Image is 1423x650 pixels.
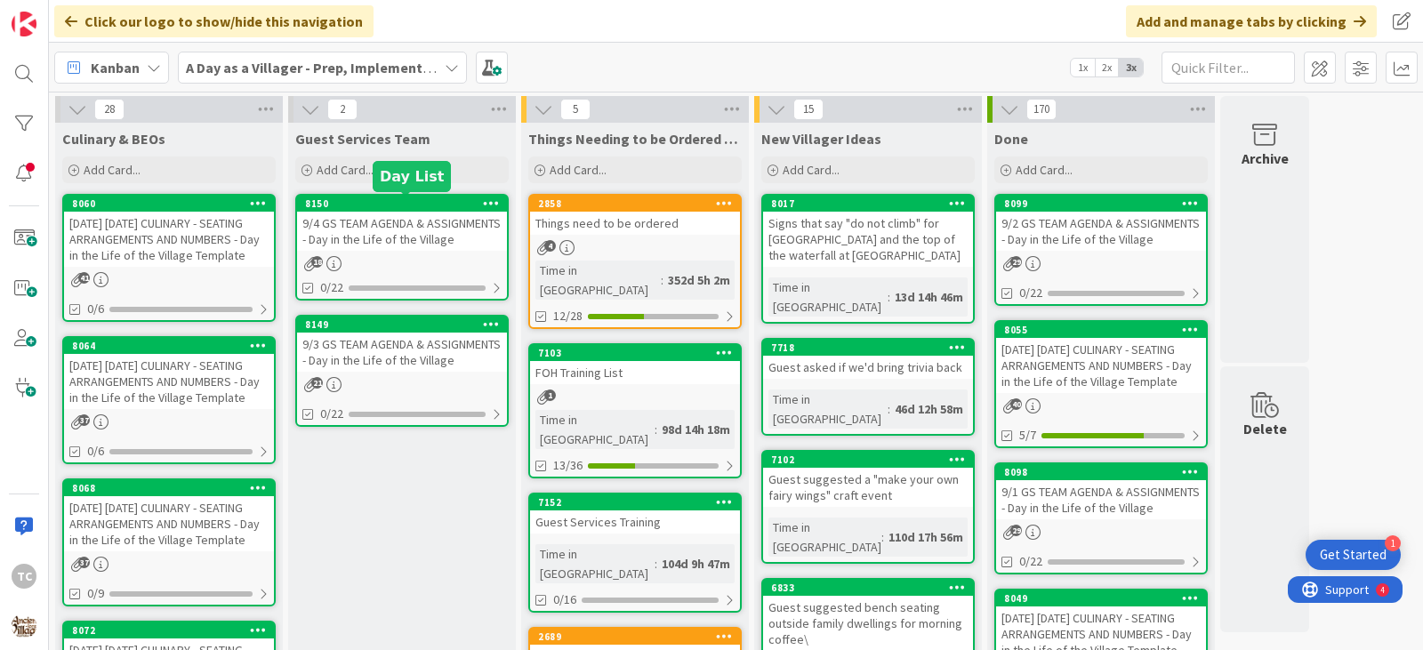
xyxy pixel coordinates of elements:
span: : [661,270,663,290]
span: 0/22 [320,405,343,423]
span: : [655,554,657,574]
div: 104d 9h 47m [657,554,735,574]
div: Click our logo to show/hide this navigation [54,5,374,37]
div: 80989/1 GS TEAM AGENDA & ASSIGNMENTS - Day in the Life of the Village [996,464,1206,519]
span: 5/7 [1019,426,1036,445]
div: Time in [GEOGRAPHIC_DATA] [535,410,655,449]
div: 8055[DATE] [DATE] CULINARY - SEATING ARRANGEMENTS AND NUMBERS - Day in the Life of the Village Te... [996,322,1206,393]
div: 8064 [64,338,274,354]
h5: Day List [380,168,444,185]
span: Kanban [91,57,140,78]
span: Done [994,130,1028,148]
span: Add Card... [84,162,141,178]
div: 2858 [530,196,740,212]
a: 7102Guest suggested a "make your own fairy wings" craft eventTime in [GEOGRAPHIC_DATA]:110d 17h 56m [761,450,975,564]
span: 1 [544,389,556,401]
span: Things Needing to be Ordered - PUT IN CARD, Don't make new card [528,130,742,148]
span: 2x [1095,59,1119,76]
div: 1 [1385,535,1401,551]
div: 7102Guest suggested a "make your own fairy wings" craft event [763,452,973,507]
span: 21 [311,377,323,389]
div: Guest Services Training [530,510,740,534]
div: 7718Guest asked if we'd bring trivia back [763,340,973,379]
span: 12/28 [553,307,583,325]
span: 28 [94,99,125,120]
div: Time in [GEOGRAPHIC_DATA] [768,277,888,317]
span: 170 [1026,99,1057,120]
div: 8064[DATE] [DATE] CULINARY - SEATING ARRANGEMENTS AND NUMBERS - Day in the Life of the Village Te... [64,338,274,409]
div: 8017 [771,197,973,210]
div: 8099 [1004,197,1206,210]
a: 7103FOH Training ListTime in [GEOGRAPHIC_DATA]:98d 14h 18m13/36 [528,343,742,478]
div: 80999/2 GS TEAM AGENDA & ASSIGNMENTS - Day in the Life of the Village [996,196,1206,251]
div: Open Get Started checklist, remaining modules: 1 [1306,540,1401,570]
div: 8017Signs that say "do not climb" for [GEOGRAPHIC_DATA] and the top of the waterfall at [GEOGRAPH... [763,196,973,267]
div: 98d 14h 18m [657,420,735,439]
div: Things need to be ordered [530,212,740,235]
div: Time in [GEOGRAPHIC_DATA] [768,389,888,429]
div: 8060 [72,197,274,210]
div: 6833 [771,582,973,594]
a: 8017Signs that say "do not climb" for [GEOGRAPHIC_DATA] and the top of the waterfall at [GEOGRAPH... [761,194,975,324]
span: 18 [311,256,323,268]
a: 80989/1 GS TEAM AGENDA & ASSIGNMENTS - Day in the Life of the Village0/22 [994,462,1208,574]
input: Quick Filter... [1162,52,1295,84]
div: 8068 [64,480,274,496]
div: 8060[DATE] [DATE] CULINARY - SEATING ARRANGEMENTS AND NUMBERS - Day in the Life of the Village Te... [64,196,274,267]
a: 81499/3 GS TEAM AGENDA & ASSIGNMENTS - Day in the Life of the Village0/22 [295,315,509,427]
span: Add Card... [783,162,840,178]
a: 81509/4 GS TEAM AGENDA & ASSIGNMENTS - Day in the Life of the Village0/22 [295,194,509,301]
div: 9/3 GS TEAM AGENDA & ASSIGNMENTS - Day in the Life of the Village [297,333,507,372]
div: 8060 [64,196,274,212]
div: 8049 [1004,592,1206,605]
span: 15 [793,99,824,120]
div: [DATE] [DATE] CULINARY - SEATING ARRANGEMENTS AND NUMBERS - Day in the Life of the Village Template [64,212,274,267]
div: 8072 [64,622,274,638]
img: Visit kanbanzone.com [12,12,36,36]
div: Signs that say "do not climb" for [GEOGRAPHIC_DATA] and the top of the waterfall at [GEOGRAPHIC_D... [763,212,973,267]
span: Guest Services Team [295,130,430,148]
div: 2858Things need to be ordered [530,196,740,235]
div: 8068[DATE] [DATE] CULINARY - SEATING ARRANGEMENTS AND NUMBERS - Day in the Life of the Village Te... [64,480,274,551]
span: 2 [327,99,358,120]
span: 0/22 [1019,284,1042,302]
span: 0/9 [87,584,104,603]
span: 1x [1071,59,1095,76]
div: Guest suggested a "make your own fairy wings" craft event [763,468,973,507]
div: 4 [92,7,97,21]
div: 81499/3 GS TEAM AGENDA & ASSIGNMENTS - Day in the Life of the Village [297,317,507,372]
span: 0/22 [320,278,343,297]
div: FOH Training List [530,361,740,384]
div: 8150 [305,197,507,210]
span: : [888,399,890,419]
span: 37 [78,414,90,426]
span: Culinary & BEOs [62,130,165,148]
span: Support [37,3,81,24]
div: 8099 [996,196,1206,212]
div: 7152 [538,496,740,509]
div: 2858 [538,197,740,210]
div: 7103 [530,345,740,361]
div: 9/2 GS TEAM AGENDA & ASSIGNMENTS - Day in the Life of the Village [996,212,1206,251]
div: [DATE] [DATE] CULINARY - SEATING ARRANGEMENTS AND NUMBERS - Day in the Life of the Village Template [64,354,274,409]
div: 9/4 GS TEAM AGENDA & ASSIGNMENTS - Day in the Life of the Village [297,212,507,251]
span: Add Card... [550,162,607,178]
span: : [888,287,890,307]
div: 8068 [72,482,274,494]
div: 7718 [763,340,973,356]
div: 7103 [538,347,740,359]
span: 4 [544,240,556,252]
span: 0/16 [553,590,576,609]
div: 7152 [530,494,740,510]
a: 8060[DATE] [DATE] CULINARY - SEATING ARRANGEMENTS AND NUMBERS - Day in the Life of the Village Te... [62,194,276,322]
span: : [881,527,884,547]
div: 8072 [72,624,274,637]
div: 352d 5h 2m [663,270,735,290]
div: 7102 [771,453,973,466]
div: 110d 17h 56m [884,527,968,547]
div: 8055 [1004,324,1206,336]
span: 5 [560,99,591,120]
span: Add Card... [1016,162,1073,178]
span: 13/36 [553,456,583,475]
span: 0/6 [87,442,104,461]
